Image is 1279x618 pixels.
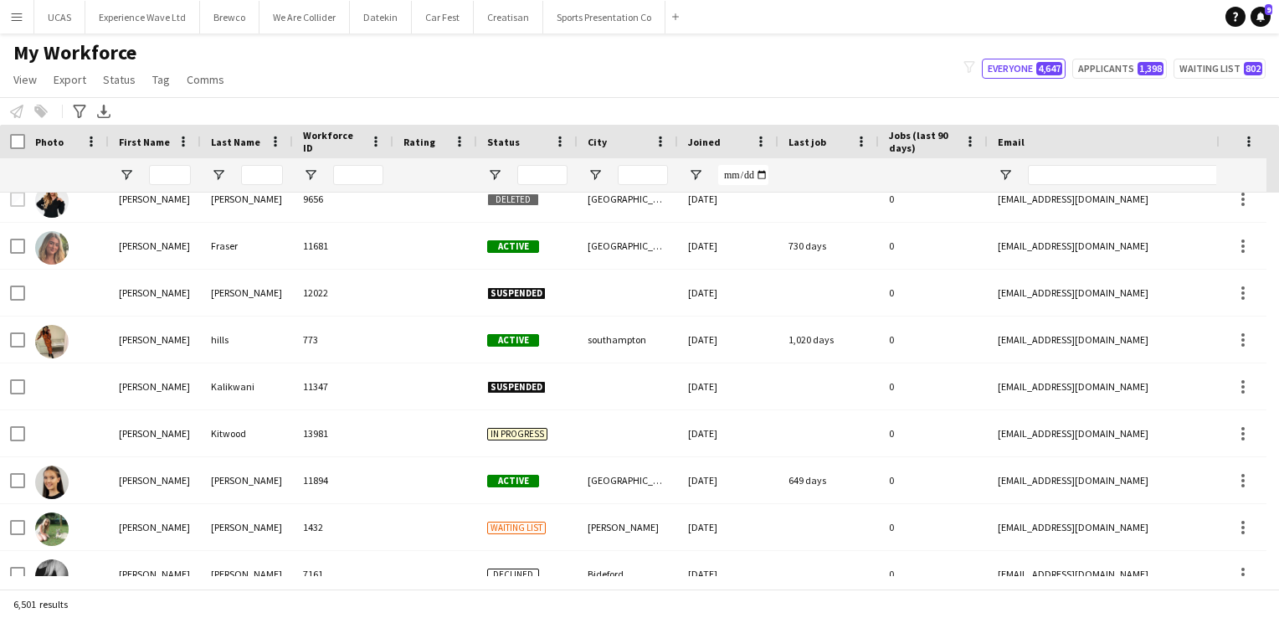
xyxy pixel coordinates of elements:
button: Open Filter Menu [119,167,134,183]
span: Jobs (last 90 days) [889,129,958,154]
span: First Name [119,136,170,148]
div: 0 [879,457,988,503]
span: City [588,136,607,148]
div: [PERSON_NAME] [109,551,201,597]
span: Last Name [211,136,260,148]
img: Abigail Fraser [35,231,69,265]
div: 11347 [293,363,393,409]
span: In progress [487,428,547,440]
span: 4,647 [1036,62,1062,75]
input: Status Filter Input [517,165,568,185]
a: View [7,69,44,90]
div: [PERSON_NAME] [109,410,201,456]
button: Open Filter Menu [211,167,226,183]
div: [GEOGRAPHIC_DATA] [578,223,678,269]
button: Applicants1,398 [1072,59,1167,79]
a: 9 [1251,7,1271,27]
div: 7161 [293,551,393,597]
button: Open Filter Menu [688,167,703,183]
div: 9656 [293,176,393,222]
div: [PERSON_NAME] [201,176,293,222]
div: [PERSON_NAME] [201,551,293,597]
span: Workforce ID [303,129,363,154]
a: Tag [146,69,177,90]
img: Abigail Foster [35,184,69,218]
div: [PERSON_NAME] [109,363,201,409]
div: hills [201,317,293,363]
div: [DATE] [678,176,778,222]
span: My Workforce [13,40,136,65]
div: [DATE] [678,270,778,316]
div: 0 [879,317,988,363]
div: 0 [879,223,988,269]
div: 0 [879,270,988,316]
span: Rating [403,136,435,148]
button: Open Filter Menu [487,167,502,183]
div: [PERSON_NAME] [109,176,201,222]
div: [DATE] [678,410,778,456]
span: 1,398 [1138,62,1163,75]
div: [PERSON_NAME] [109,223,201,269]
span: Email [998,136,1025,148]
app-action-btn: Export XLSX [94,101,114,121]
span: 802 [1244,62,1262,75]
div: 773 [293,317,393,363]
div: [DATE] [678,363,778,409]
div: 730 days [778,223,879,269]
button: Open Filter Menu [588,167,603,183]
span: Active [487,475,539,487]
app-action-btn: Advanced filters [69,101,90,121]
span: Status [487,136,520,148]
button: Experience Wave Ltd [85,1,200,33]
img: abigail hills [35,325,69,358]
div: [PERSON_NAME] [201,457,293,503]
span: Suspended [487,381,546,394]
img: Abigail Mott [35,512,69,546]
div: 0 [879,363,988,409]
div: [PERSON_NAME] [578,504,678,550]
span: View [13,72,37,87]
input: Row Selection is disabled for this row (unchecked) [10,192,25,207]
span: Suspended [487,287,546,300]
span: Photo [35,136,64,148]
div: [DATE] [678,317,778,363]
div: [PERSON_NAME] [109,457,201,503]
div: [DATE] [678,551,778,597]
div: Fraser [201,223,293,269]
span: Export [54,72,86,87]
button: Creatisan [474,1,543,33]
div: 0 [879,410,988,456]
div: 12022 [293,270,393,316]
button: Everyone4,647 [982,59,1066,79]
div: [GEOGRAPHIC_DATA] [578,176,678,222]
span: Status [103,72,136,87]
button: Sports Presentation Co [543,1,665,33]
div: Kitwood [201,410,293,456]
button: We Are Collider [259,1,350,33]
button: Waiting list802 [1174,59,1266,79]
img: Abigail Morrow [35,466,69,499]
button: Car Fest [412,1,474,33]
input: Workforce ID Filter Input [333,165,383,185]
span: Active [487,334,539,347]
button: Open Filter Menu [303,167,318,183]
input: City Filter Input [618,165,668,185]
div: 0 [879,551,988,597]
div: [GEOGRAPHIC_DATA] [578,457,678,503]
div: 11894 [293,457,393,503]
button: UCAS [34,1,85,33]
span: Active [487,240,539,253]
span: Joined [688,136,721,148]
div: [PERSON_NAME] [201,270,293,316]
button: Brewco [200,1,259,33]
a: Comms [180,69,231,90]
a: Export [47,69,93,90]
div: Bideford [578,551,678,597]
input: Joined Filter Input [718,165,768,185]
div: [PERSON_NAME] [109,317,201,363]
span: Deleted [487,193,539,206]
div: 11681 [293,223,393,269]
button: Datekin [350,1,412,33]
div: [PERSON_NAME] [201,504,293,550]
div: 0 [879,504,988,550]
